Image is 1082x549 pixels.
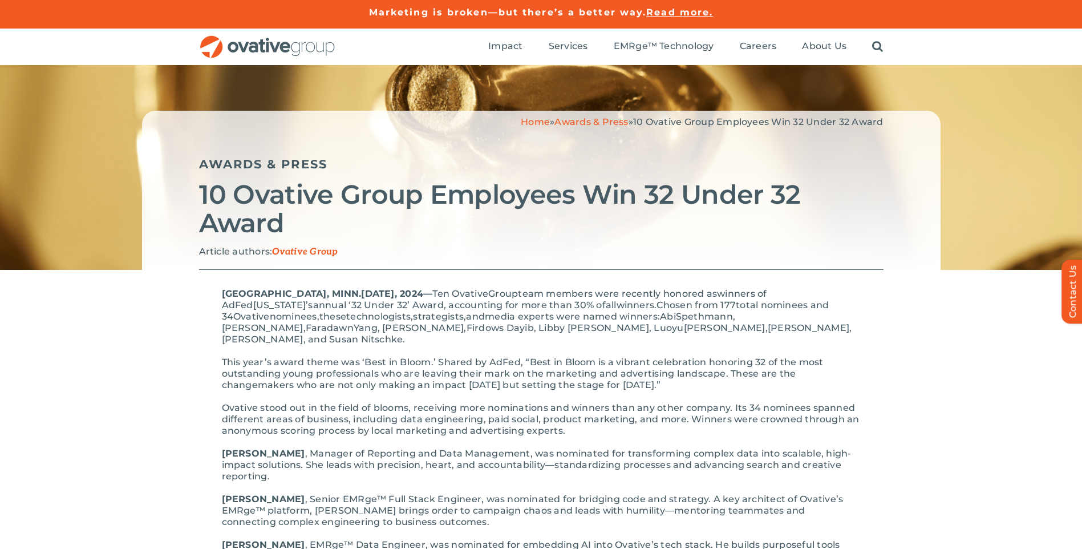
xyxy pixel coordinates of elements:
span: itschke [368,334,403,345]
span: . [654,300,657,310]
p: Article authors: [199,246,884,258]
span: n [270,311,276,322]
span: , Manager of Reporting and Data Management, was nominated for transforming complex data into scal... [222,448,852,482]
span: sts, [397,311,413,322]
a: Impact [488,41,522,53]
a: Awards & Press [554,116,628,127]
nav: Menu [488,29,883,65]
span: were recently honored as [595,288,717,299]
span: 4 [417,288,433,299]
span: Chosen from [657,300,718,310]
span: AdFed [222,300,253,310]
a: Read more. [646,7,713,18]
span: Ovati [233,311,258,322]
span: annual ‘32 Under 32’ Award [313,300,444,310]
span: , accounting for more than 30% of [444,300,606,310]
h2: 10 Ovative Group Employees Win 32 Under 32 Award [199,180,884,237]
a: Home [521,116,550,127]
span: strateg [413,311,448,322]
span: technologi [346,311,397,322]
span: [GEOGRAPHIC_DATA], MINN. [222,288,362,299]
span: media experts [485,311,554,322]
span: Ovative Group [272,247,338,257]
span: Ovative stood out in the field of blooms, receiving more nominations and winners than any other c... [222,402,860,436]
span: ve [258,311,269,322]
span: Spethmann [676,311,733,322]
span: were named winner [556,311,653,322]
span: [PERSON_NAME] [222,494,305,504]
span: 10 Ovative Group Employees Win 32 Under 32 Award [633,116,884,127]
a: Services [549,41,588,53]
span: [DATE] [361,288,394,299]
span: T [432,288,437,299]
span: winners of [717,288,767,299]
span: en [437,288,449,299]
span: s [653,311,658,322]
span: san N [342,334,368,345]
span: , 202 [395,288,417,299]
span: Services [549,41,588,52]
span: these [319,311,346,322]
span: total nominees [736,300,808,310]
a: About Us [802,41,846,53]
span: . [403,334,405,345]
span: EMRge™ Technology [614,41,714,52]
span: Group [488,288,518,299]
span: Luo [654,322,672,333]
span: About Us [802,41,846,52]
span: Faradawn [306,322,354,333]
span: ominees [276,311,317,322]
span: , [PERSON_NAME], [222,311,736,333]
span: [US_STATE]’s [253,300,313,310]
span: by [PERSON_NAME], [553,322,651,333]
span: , [317,311,319,322]
span: 177 [720,300,736,310]
span: and 34 [222,300,829,322]
span: , Senior EMRge™ Full Stack Engineer, was nominated for bridging code and strategy. A key architec... [222,494,844,527]
a: Awards & Press [199,157,327,171]
span: Abi [660,311,676,322]
span: ists, [448,311,466,322]
span: Ovative [452,288,488,299]
a: EMRge™ Technology [614,41,714,53]
span: — [423,288,432,299]
span: [PERSON_NAME], [PERSON_NAME], and Su [222,322,852,345]
span: yu [672,322,683,333]
span: Yang, [PERSON_NAME], [354,322,467,333]
a: OG_Full_horizontal_RGB [199,34,336,45]
span: , Lib [534,322,553,333]
span: [PERSON_NAME] [222,448,305,459]
a: Marketing is broken—but there’s a better way. [369,7,647,18]
a: Search [872,41,883,53]
span: : [658,311,660,322]
span: team members [518,288,593,299]
span: Impact [488,41,522,52]
span: » » [521,116,883,127]
span: Firdows [467,322,504,333]
span: and [466,311,485,322]
span: This year’s award theme was ‘Best in Bloom.’ Shared by AdFed, “Best in Bloom is a vibrant celebra... [222,357,824,390]
span: [PERSON_NAME], [684,322,768,333]
a: Careers [740,41,777,53]
span: Dayib [506,322,534,333]
span: Careers [740,41,777,52]
span: winners [617,300,655,310]
span: all [606,300,617,310]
